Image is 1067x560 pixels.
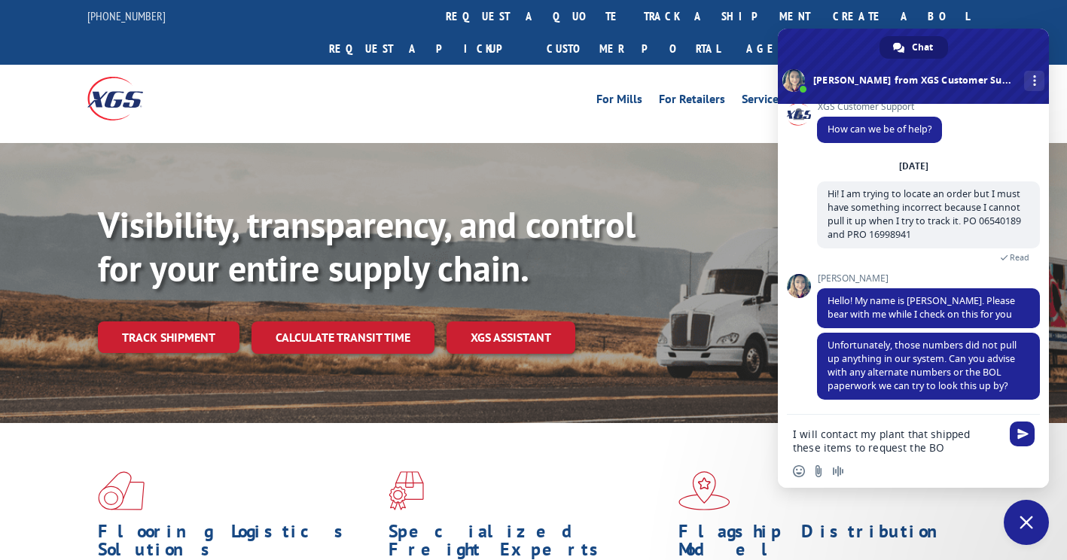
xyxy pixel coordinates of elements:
[678,471,730,510] img: xgs-icon-flagship-distribution-model-red
[389,471,424,510] img: xgs-icon-focused-on-flooring-red
[1024,71,1044,91] div: More channels
[742,93,784,110] a: Services
[659,93,725,110] a: For Retailers
[817,273,1040,284] span: [PERSON_NAME]
[899,162,928,171] div: [DATE]
[731,32,805,65] a: Agent
[1004,500,1049,545] div: Close chat
[912,36,933,59] span: Chat
[812,465,825,477] span: Send a file
[793,428,1001,455] textarea: Compose your message...
[1010,252,1029,263] span: Read
[98,471,145,510] img: xgs-icon-total-supply-chain-intelligence-red
[252,321,434,354] a: Calculate transit time
[828,339,1017,392] span: Unfortunately, those numbers did not pull up anything in our system. Can you advise with any alte...
[447,321,575,354] a: XGS ASSISTANT
[880,36,948,59] div: Chat
[98,201,636,291] b: Visibility, transparency, and control for your entire supply chain.
[87,8,166,23] a: [PHONE_NUMBER]
[832,465,844,477] span: Audio message
[817,102,942,112] span: XGS Customer Support
[828,187,1021,241] span: Hi! I am trying to locate an order but I must have something incorrect because I cannot pull it u...
[318,32,535,65] a: Request a pickup
[1010,422,1035,446] span: Send
[793,465,805,477] span: Insert an emoji
[828,294,1015,321] span: Hello! My name is [PERSON_NAME]. Please bear with me while I check on this for you
[828,123,931,135] span: How can we be of help?
[98,321,239,353] a: Track shipment
[535,32,731,65] a: Customer Portal
[596,93,642,110] a: For Mills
